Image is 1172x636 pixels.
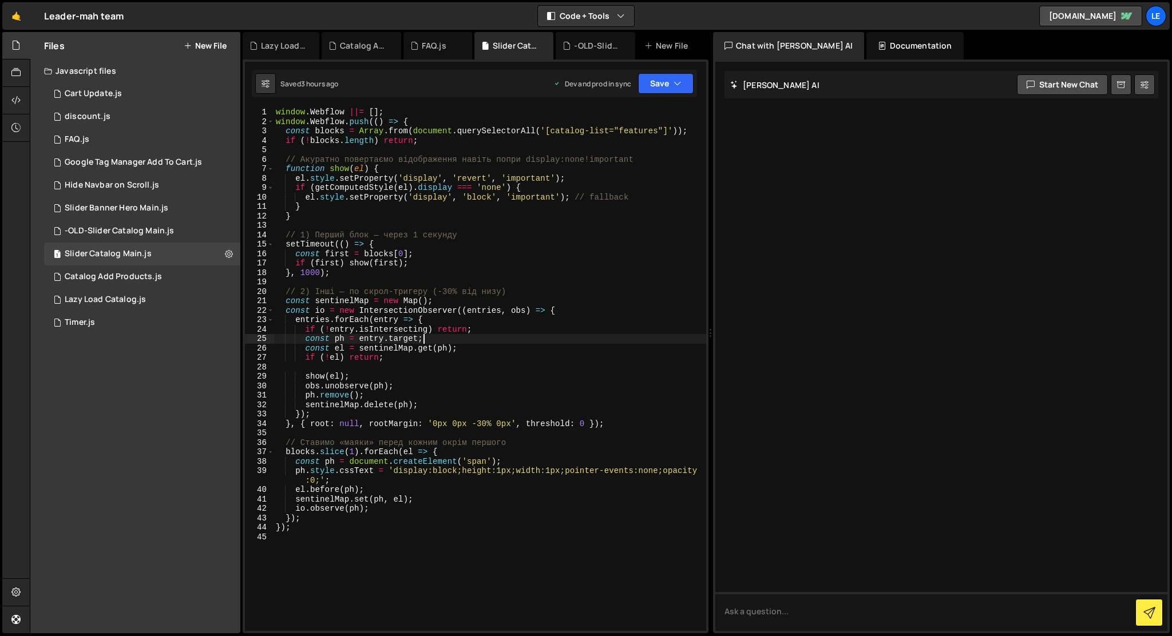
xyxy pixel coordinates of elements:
div: 29 [245,372,274,381]
div: 21 [245,296,274,306]
a: 🤙 [2,2,30,30]
div: 16298/44466.js [44,105,240,128]
div: 15 [245,240,274,249]
div: 37 [245,447,274,457]
h2: [PERSON_NAME] AI [730,79,819,90]
div: Saved [280,79,339,89]
div: 33 [245,410,274,419]
div: Leader-mah team [44,9,124,23]
div: Catalog Add Products.js [340,40,387,51]
div: 16 [245,249,274,259]
div: 6 [245,155,274,165]
div: -OLD-Slider Catalog Main.js [65,226,174,236]
button: Code + Tools [538,6,634,26]
div: 5 [245,145,274,155]
div: 30 [245,381,274,391]
div: Timer.js [65,317,95,328]
div: 35 [245,428,274,438]
div: 9 [245,183,274,193]
div: 12 [245,212,274,221]
div: 24 [245,325,274,335]
div: 22 [245,306,274,316]
div: Google Tag Manager Add To Cart.js [65,157,202,168]
div: 17 [245,259,274,268]
div: 41 [245,495,274,504]
div: 2 [245,117,274,127]
div: 42 [245,504,274,514]
div: 10 [245,193,274,202]
div: 8 [245,174,274,184]
div: 11 [245,202,274,212]
div: 16298/44467.js [44,82,240,105]
div: 25 [245,334,274,344]
div: Javascript files [30,59,240,82]
div: 7 [245,164,274,174]
button: Save [638,73,694,94]
div: 3 hours ago [301,79,339,89]
div: 28 [245,363,274,372]
div: 45 [245,532,274,542]
div: 16298/44463.js [44,128,240,151]
div: 40 [245,485,274,495]
div: 16298/44845.js [44,265,240,288]
div: discount.js [65,112,110,122]
div: 16298/44828.js [44,243,240,265]
div: 3 [245,126,274,136]
h2: Files [44,39,65,52]
div: Hide Navbar on Scroll.js [65,180,159,190]
div: 43 [245,514,274,523]
div: 20 [245,287,274,297]
div: 4 [245,136,274,146]
a: Le [1146,6,1166,26]
div: 16298/44402.js [44,174,240,197]
div: 32 [245,400,274,410]
button: Start new chat [1017,74,1108,95]
a: [DOMAIN_NAME] [1039,6,1142,26]
div: 18 [245,268,274,278]
div: Documentation [866,32,963,59]
div: 16298/44469.js [44,151,240,174]
div: Lazy Load Catalog.js [261,40,306,51]
div: 38 [245,457,274,467]
div: 44 [245,523,274,532]
div: 19 [245,277,274,287]
div: 39 [245,466,274,485]
div: 36 [245,438,274,448]
span: 1 [54,251,61,260]
div: 14 [245,230,274,240]
div: Chat with [PERSON_NAME] AI [713,32,864,59]
div: 23 [245,315,274,325]
div: 34 [245,419,274,429]
div: Catalog Add Products.js [65,272,162,282]
div: Slider Banner Hero Main.js [65,203,168,213]
div: 16298/44400.js [44,311,240,334]
div: Slider Catalog Main.js [65,249,152,259]
div: 13 [245,221,274,230]
div: Dev and prod in sync [553,79,631,89]
div: Slider Catalog Main.js [493,40,540,51]
div: 31 [245,391,274,400]
div: FAQ.js [65,134,89,145]
div: 26 [245,344,274,353]
div: 16298/44401.js [44,197,240,220]
div: Lazy Load Catalog.js [65,295,146,305]
div: -OLD-Slider Catalog Main.js [574,40,621,51]
div: New File [644,40,692,51]
div: Cart Update.js [65,89,122,99]
div: 27 [245,353,274,363]
div: FAQ.js [422,40,446,51]
div: -OLD-Slider Catalog Main.js [44,220,240,243]
div: 16298/44406.js [44,288,240,311]
button: New File [184,41,227,50]
div: 1 [245,108,274,117]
